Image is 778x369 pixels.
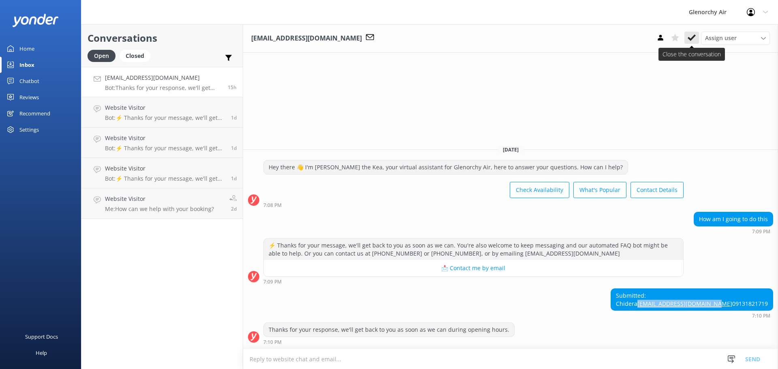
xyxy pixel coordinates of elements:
strong: 7:10 PM [752,314,770,318]
strong: 7:08 PM [263,203,282,208]
strong: 7:09 PM [263,279,282,284]
a: Website VisitorMe:How can we help with your booking?2d [81,188,243,219]
p: Bot: ⚡ Thanks for your message, we'll get back to you as soon as we can. You're also welcome to k... [105,114,225,122]
a: Open [88,51,120,60]
span: Sep 02 2025 12:28am (UTC +12:00) Pacific/Auckland [231,145,237,151]
div: Sep 02 2025 07:09pm (UTC +12:00) Pacific/Auckland [263,279,684,284]
div: Sep 02 2025 07:10pm (UTC +12:00) Pacific/Auckland [263,339,515,345]
strong: 7:10 PM [263,340,282,345]
p: Me: How can we help with your booking? [105,205,214,213]
button: Check Availability [510,182,569,198]
div: Closed [120,50,150,62]
h2: Conversations [88,30,237,46]
div: How am I going to do this [694,212,773,226]
div: Assign User [701,32,770,45]
span: Assign user [705,34,737,43]
h3: [EMAIL_ADDRESS][DOMAIN_NAME] [251,33,362,44]
h4: [EMAIL_ADDRESS][DOMAIN_NAME] [105,73,222,82]
p: Bot: ⚡ Thanks for your message, we'll get back to you as soon as we can. You're also welcome to k... [105,145,225,152]
div: Help [36,345,47,361]
p: Bot: ⚡ Thanks for your message, we'll get back to you as soon as we can. You're also welcome to k... [105,175,225,182]
div: Recommend [19,105,50,122]
div: Hey there 👋 I'm [PERSON_NAME] the Kea, your virtual assistant for Glenorchy Air, here to answer y... [264,160,628,174]
div: Home [19,41,34,57]
div: Support Docs [25,328,58,345]
div: Open [88,50,115,62]
a: Website VisitorBot:⚡ Thanks for your message, we'll get back to you as soon as we can. You're als... [81,97,243,128]
span: Sep 02 2025 06:30am (UTC +12:00) Pacific/Auckland [231,114,237,121]
h4: Website Visitor [105,103,225,112]
button: Contact Details [631,182,684,198]
div: ⚡ Thanks for your message, we'll get back to you as soon as we can. You're also welcome to keep m... [264,239,683,260]
div: Reviews [19,89,39,105]
a: Closed [120,51,154,60]
button: What's Popular [573,182,626,198]
p: Bot: Thanks for your response, we'll get back to you as soon as we can during opening hours. [105,84,222,92]
button: 📩 Contact me by email [264,260,683,276]
div: Sep 02 2025 07:09pm (UTC +12:00) Pacific/Auckland [694,228,773,234]
div: Chatbot [19,73,39,89]
h4: Website Visitor [105,194,214,203]
a: [EMAIL_ADDRESS][DOMAIN_NAME]Bot:Thanks for your response, we'll get back to you as soon as we can... [81,67,243,97]
div: Settings [19,122,39,138]
div: Submitted: Chidera 09131821719 [611,289,773,310]
a: Website VisitorBot:⚡ Thanks for your message, we'll get back to you as soon as we can. You're als... [81,128,243,158]
span: Aug 31 2025 12:11pm (UTC +12:00) Pacific/Auckland [231,205,237,212]
img: yonder-white-logo.png [12,14,59,27]
span: [DATE] [498,146,524,153]
h4: Website Visitor [105,164,225,173]
div: Sep 02 2025 07:10pm (UTC +12:00) Pacific/Auckland [611,313,773,318]
div: Sep 02 2025 07:08pm (UTC +12:00) Pacific/Auckland [263,202,684,208]
strong: 7:09 PM [752,229,770,234]
a: [EMAIL_ADDRESS][DOMAIN_NAME] [637,300,732,307]
span: Sep 02 2025 07:10pm (UTC +12:00) Pacific/Auckland [228,84,237,91]
a: Website VisitorBot:⚡ Thanks for your message, we'll get back to you as soon as we can. You're als... [81,158,243,188]
div: Inbox [19,57,34,73]
h4: Website Visitor [105,134,225,143]
div: Thanks for your response, we'll get back to you as soon as we can during opening hours. [264,323,514,337]
span: Sep 01 2025 01:02pm (UTC +12:00) Pacific/Auckland [231,175,237,182]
